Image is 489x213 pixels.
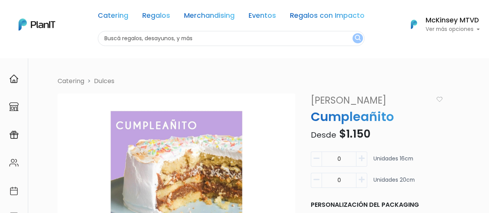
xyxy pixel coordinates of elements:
a: Catering [98,12,128,22]
h6: McKinsey MTVD [426,17,480,24]
span: Desde [311,130,336,140]
img: marketplace-4ceaa7011d94191e9ded77b95e3339b90024bf715f7c57f8cf31f2d8c509eaba.svg [9,102,19,111]
img: campaigns-02234683943229c281be62815700db0a1741e53638e28bf9629b52c665b00959.svg [9,130,19,140]
img: heart_icon [436,97,443,102]
img: people-662611757002400ad9ed0e3c099ab2801c6687ba6c219adb57efc949bc21e19d.svg [9,158,19,167]
a: Regalos con Impacto [290,12,365,22]
p: Personalización del packaging [311,200,443,210]
input: Buscá regalos, desayunos, y más [98,31,365,46]
a: Dulces [94,77,114,85]
p: Ver más opciones [426,27,480,32]
span: $1.150 [339,126,370,141]
li: Catering [58,77,84,86]
img: PlanIt Logo [406,16,423,33]
a: Eventos [249,12,276,22]
img: search_button-432b6d5273f82d61273b3651a40e1bd1b912527efae98b1b7a1b2c0702e16a8d.svg [355,35,361,42]
p: Unidades 20cm [373,176,415,191]
a: Merchandising [184,12,235,22]
img: calendar-87d922413cdce8b2cf7b7f5f62616a5cf9e4887200fb71536465627b3292af00.svg [9,186,19,196]
nav: breadcrumb [53,77,477,87]
p: Unidades 16cm [373,155,413,170]
img: home-e721727adea9d79c4d83392d1f703f7f8bce08238fde08b1acbfd93340b81755.svg [9,74,19,83]
a: [PERSON_NAME] [306,94,436,107]
a: Regalos [142,12,170,22]
button: PlanIt Logo McKinsey MTVD Ver más opciones [401,14,480,34]
p: Cumpleañito [306,107,447,126]
img: PlanIt Logo [19,19,55,31]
